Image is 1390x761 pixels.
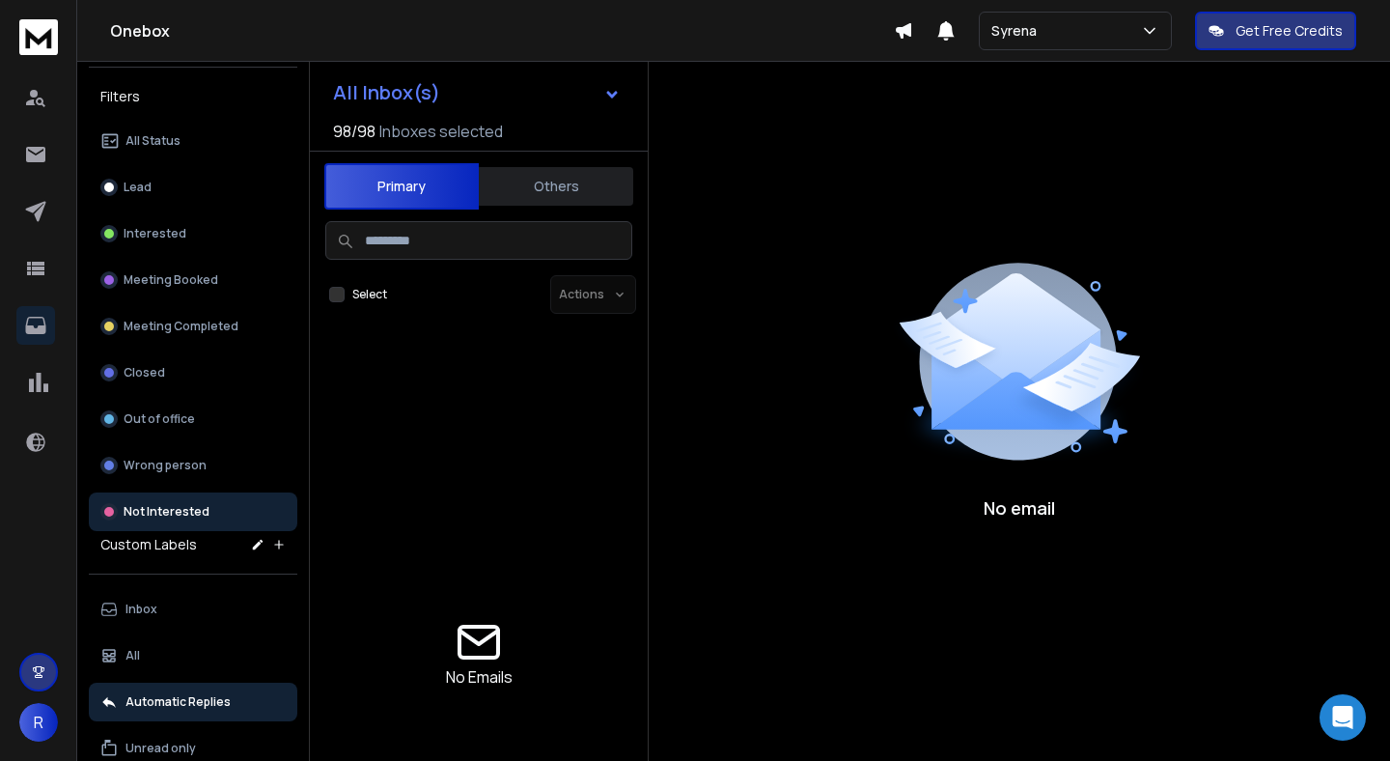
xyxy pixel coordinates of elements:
button: Others [479,165,633,208]
p: All [125,648,140,663]
button: R [19,703,58,742]
p: Get Free Credits [1236,21,1343,41]
p: No email [984,494,1055,521]
p: Inbox [125,602,157,617]
p: Closed [124,365,165,380]
span: 98 / 98 [333,120,375,143]
p: Unread only [125,741,196,756]
button: Primary [324,163,479,210]
button: Not Interested [89,493,297,531]
button: Lead [89,168,297,207]
button: Closed [89,353,297,392]
button: Automatic Replies [89,683,297,721]
button: All Inbox(s) [318,73,636,112]
button: Wrong person [89,446,297,485]
button: Inbox [89,590,297,629]
h1: Onebox [110,19,894,42]
button: Interested [89,214,297,253]
p: Automatic Replies [125,694,231,710]
h3: Inboxes selected [379,120,503,143]
button: Get Free Credits [1195,12,1356,50]
button: All Status [89,122,297,160]
p: Lead [124,180,152,195]
p: All Status [125,133,181,149]
img: logo [19,19,58,55]
button: Meeting Completed [89,307,297,346]
p: Meeting Booked [124,272,218,288]
div: Open Intercom Messenger [1320,694,1366,741]
p: Meeting Completed [124,319,238,334]
p: Not Interested [124,504,209,520]
button: Out of office [89,400,297,438]
p: Syrena [991,21,1044,41]
h1: All Inbox(s) [333,83,440,102]
p: Out of office [124,411,195,427]
p: Wrong person [124,458,207,473]
h3: Custom Labels [100,535,197,554]
label: Select [352,287,387,302]
button: Meeting Booked [89,261,297,299]
p: No Emails [446,665,513,689]
button: All [89,636,297,675]
h3: Filters [89,83,297,110]
p: Interested [124,226,186,241]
